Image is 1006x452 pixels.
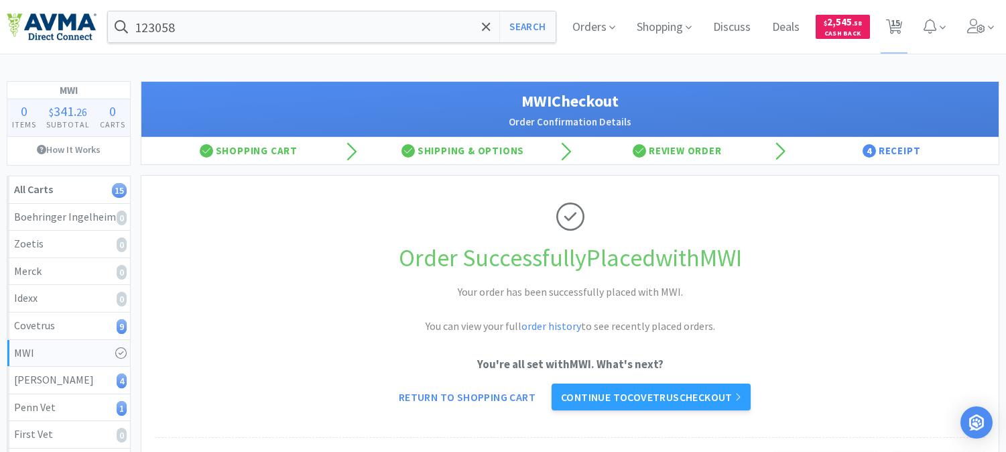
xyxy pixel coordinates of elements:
[76,105,87,119] span: 26
[7,340,130,368] a: MWI
[824,30,862,39] span: Cash Back
[117,237,127,252] i: 0
[784,137,999,164] div: Receipt
[14,426,123,443] div: First Vet
[7,285,130,313] a: Idexx0
[49,105,54,119] span: $
[521,319,581,333] a: order history
[7,258,130,286] a: Merck0
[109,103,116,119] span: 0
[389,384,545,410] a: Return to Shopping Cart
[155,239,985,278] h1: Order Successfully Placed with MWI
[14,209,123,226] div: Boehringer Ingelheim
[117,292,127,306] i: 0
[14,372,123,389] div: [PERSON_NAME]
[7,176,130,204] a: All Carts15
[42,118,95,131] h4: Subtotal
[117,374,127,388] i: 4
[141,137,356,164] div: Shopping Cart
[767,21,805,34] a: Deals
[369,284,771,335] h2: Your order has been successfully placed with MWI. You can view your full to see recently placed o...
[824,19,827,27] span: $
[112,183,127,198] i: 15
[14,399,123,416] div: Penn Vet
[356,137,570,164] div: Shipping & Options
[155,89,985,114] h1: MWI Checkout
[7,313,130,340] a: Covetrus9
[881,23,908,35] a: 15
[117,211,127,225] i: 0
[14,317,123,335] div: Covetrus
[960,406,993,439] div: Open Intercom Messenger
[54,103,74,119] span: 341
[552,384,751,410] a: Continue toCovetruscheckout
[7,367,130,394] a: [PERSON_NAME]4
[7,394,130,422] a: Penn Vet1
[155,355,985,374] p: You're all set with MWI . What's next?
[14,182,53,196] strong: All Carts
[14,263,123,280] div: Merck
[7,421,130,449] a: First Vet0
[117,428,127,443] i: 0
[852,19,862,27] span: . 58
[7,231,130,258] a: Zoetis0
[155,114,985,130] h2: Order Confirmation Details
[816,9,870,45] a: $2,545.58Cash Back
[7,137,130,162] a: How It Works
[14,235,123,253] div: Zoetis
[7,204,130,231] a: Boehringer Ingelheim0
[7,118,42,131] h4: Items
[14,290,123,307] div: Idexx
[499,11,555,42] button: Search
[108,11,556,42] input: Search by item, sku, manufacturer, ingredient, size...
[7,13,97,41] img: e4e33dab9f054f5782a47901c742baa9_102.png
[95,118,130,131] h4: Carts
[708,21,756,34] a: Discuss
[824,15,862,28] span: 2,545
[7,82,130,99] h1: MWI
[21,103,27,119] span: 0
[570,137,785,164] div: Review Order
[117,401,127,416] i: 1
[117,265,127,280] i: 0
[117,319,127,334] i: 9
[863,144,876,158] span: 4
[42,105,95,118] div: .
[14,345,123,362] div: MWI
